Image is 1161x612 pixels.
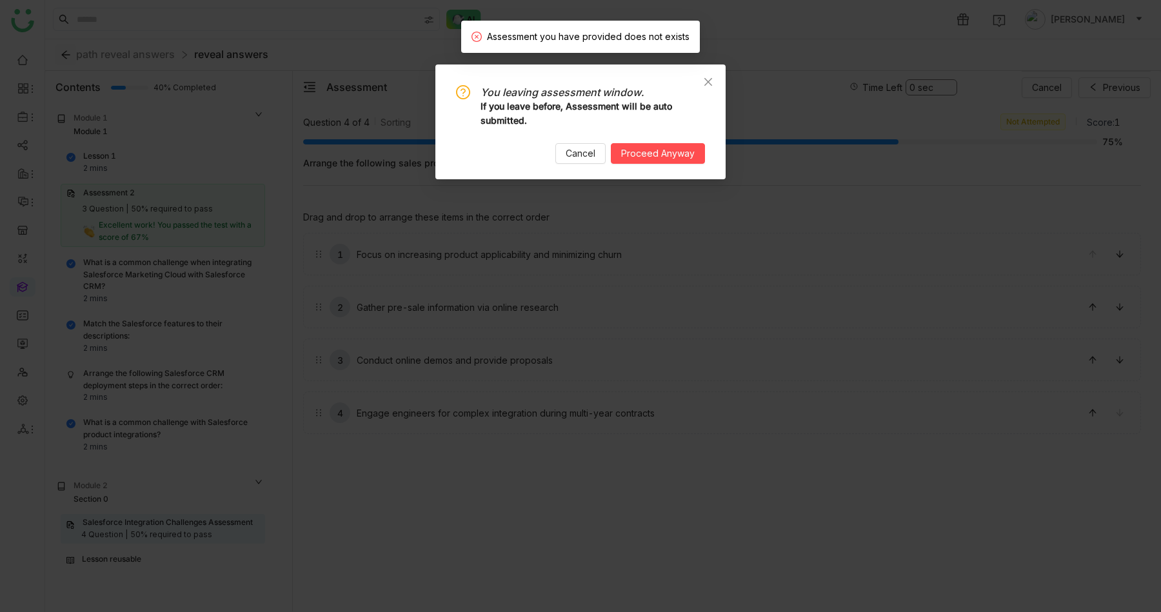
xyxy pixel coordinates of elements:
button: Proceed Anyway [611,143,705,164]
button: Close [691,64,726,99]
i: You leaving assessment window. [481,86,644,99]
b: If you leave before, Assessment will be auto submitted. [481,101,672,126]
span: Cancel [566,146,595,161]
span: Assessment you have provided does not exists [487,31,690,42]
span: Proceed Anyway [621,146,695,161]
button: Cancel [555,143,606,164]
